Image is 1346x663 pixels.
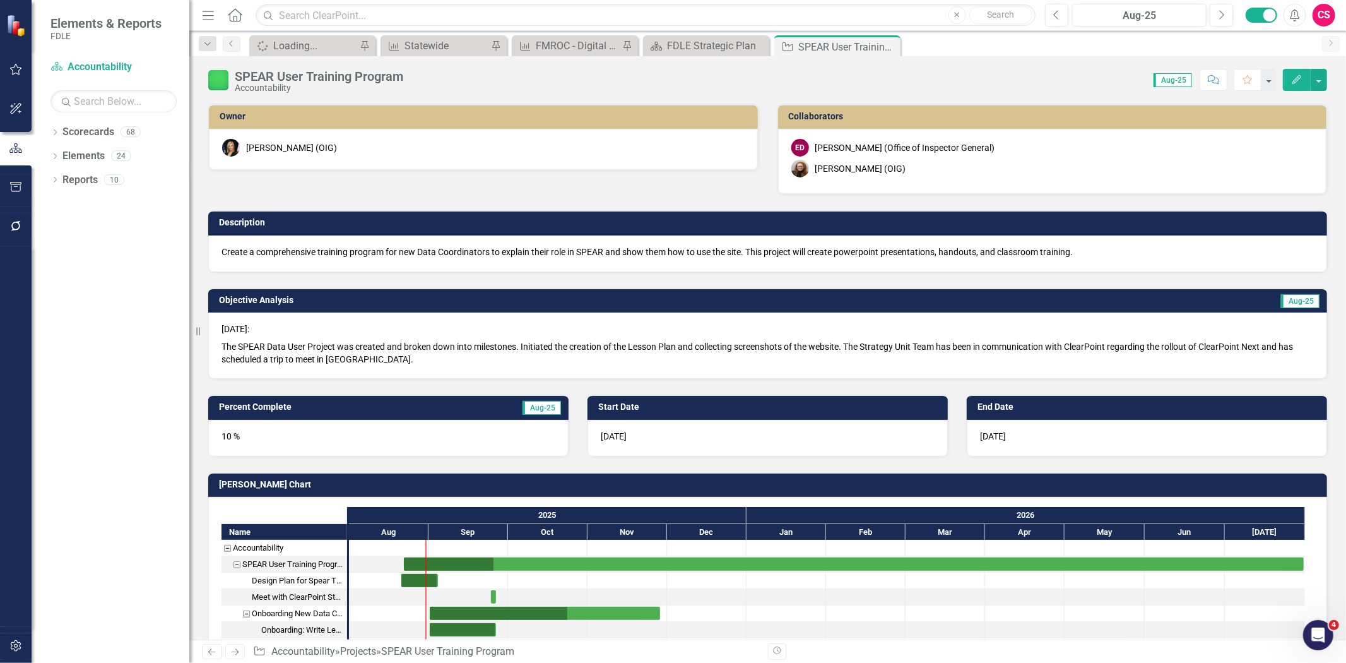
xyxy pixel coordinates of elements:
div: Task: Start date: 2025-08-21 End date: 2025-09-04 [221,573,347,589]
p: The SPEAR Data User Project was created and broken down into milestones. Initiated the creation o... [221,338,1314,366]
div: Apr [985,524,1065,541]
div: ED [791,139,809,157]
div: Task: Start date: 2025-08-22 End date: 2026-07-31 [221,556,347,573]
div: [PERSON_NAME] (OIG) [815,162,906,175]
div: Task: Start date: 2025-09-24 End date: 2025-09-24 [491,590,496,604]
div: Task: Start date: 2025-09-01 End date: 2025-11-28 [430,607,660,620]
img: Proceeding as Planned [208,70,228,90]
div: SPEAR User Training Program [242,556,343,573]
div: Accountability [235,83,403,93]
div: [PERSON_NAME] (OIG) [246,141,337,154]
div: SPEAR User Training Program [381,645,514,657]
span: Search [987,9,1014,20]
div: Aug-25 [1077,8,1202,23]
div: May [1065,524,1145,541]
span: Aug-25 [522,401,561,415]
a: Statewide [384,38,488,54]
div: Meet with ClearPoint Staff [221,589,347,606]
a: Accountability [50,60,177,75]
h3: [PERSON_NAME] Chart [219,480,1321,489]
div: Task: Start date: 2025-09-01 End date: 2025-09-26 [221,622,347,638]
h3: End Date [977,402,1321,412]
h3: Objective Analysis [219,296,937,305]
div: Onboarding: Write Lesson Plan [221,622,347,638]
span: [DATE] [980,431,1006,441]
button: Aug-25 [1072,4,1207,27]
div: Task: Start date: 2025-09-01 End date: 2025-11-28 [221,606,347,622]
div: Onboarding: Create PowerPoint Presentation [221,638,347,655]
div: Loading... [273,38,357,54]
span: [DATE] [601,431,627,441]
input: Search Below... [50,90,177,112]
a: Projects [340,645,376,657]
div: Accountability [221,540,347,556]
div: Onboarding New Data Coordinators [252,606,343,622]
div: Task: Start date: 2025-08-21 End date: 2025-09-04 [401,574,438,587]
h3: Start Date [598,402,942,412]
span: Aug-25 [1281,294,1319,308]
p: [DATE]: [221,323,1314,338]
a: Elements [62,149,105,164]
a: Loading... [252,38,357,54]
div: 68 [121,127,141,138]
div: 10 [104,174,124,185]
div: Jul [1225,524,1305,541]
a: Scorecards [62,125,114,140]
p: Create a comprehensive training program for new Data Coordinators to explain their role in SPEAR ... [221,246,1314,258]
a: FDLE Strategic Plan [646,38,766,54]
div: Statewide [404,38,488,54]
div: Task: Start date: 2025-09-01 End date: 2025-09-26 [430,623,496,636]
div: 10 % [208,420,569,457]
div: SPEAR User Training Program [798,39,897,55]
h3: Owner [220,112,752,121]
span: Elements & Reports [50,16,162,31]
div: [PERSON_NAME] (Office of Inspector General) [815,141,995,154]
div: 2025 [349,507,747,523]
div: Oct [508,524,587,541]
div: 2026 [747,507,1305,523]
div: Design Plan for Spear Training [252,573,343,589]
button: Search [969,6,1032,24]
img: Jennifer Siddoway [791,160,809,177]
div: Dec [667,524,747,541]
div: Design Plan for Spear Training [221,573,347,589]
iframe: Intercom live chat [1303,620,1333,650]
span: 4 [1329,620,1339,630]
div: Sep [428,524,508,541]
button: CS [1313,4,1335,27]
div: Task: Start date: 2025-09-15 End date: 2025-09-26 [221,638,347,655]
div: Task: Start date: 2025-09-24 End date: 2025-09-24 [221,589,347,606]
img: ClearPoint Strategy [6,14,28,36]
a: Reports [62,173,98,188]
div: Accountability [233,540,283,556]
div: 24 [111,151,131,162]
div: Feb [826,524,906,541]
small: FDLE [50,31,162,41]
div: Name [221,524,347,540]
div: Onboarding New Data Coordinators [221,606,347,622]
div: Nov [587,524,667,541]
div: Onboarding: Write Lesson Plan [261,622,343,638]
img: Heather Pence [222,139,240,157]
input: Search ClearPoint... [256,4,1036,27]
div: FDLE Strategic Plan [667,38,766,54]
a: Accountability [271,645,335,657]
h3: Collaborators [789,112,1321,121]
div: FMROC - Digital Forensics [536,38,619,54]
div: SPEAR User Training Program [235,69,403,83]
div: Onboarding: Create PowerPoint Presentation [261,638,343,655]
div: » » [253,645,758,659]
h3: Percent Complete [219,402,440,412]
div: Jun [1145,524,1225,541]
div: SPEAR User Training Program [221,556,347,573]
div: Meet with ClearPoint Staff [252,589,343,606]
h3: Description [219,218,1321,227]
div: Task: Start date: 2025-08-22 End date: 2026-07-31 [404,558,1304,571]
a: FMROC - Digital Forensics [515,38,619,54]
div: Mar [906,524,985,541]
div: Aug [349,524,428,541]
div: Jan [747,524,826,541]
span: Aug-25 [1154,73,1192,87]
div: Task: Accountability Start date: 2025-08-21 End date: 2025-08-22 [221,540,347,556]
